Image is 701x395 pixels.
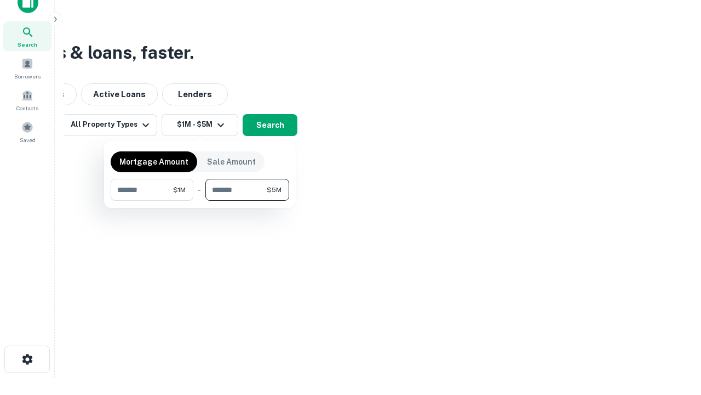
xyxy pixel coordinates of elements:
[198,179,201,201] div: -
[119,156,188,168] p: Mortgage Amount
[646,307,701,360] iframe: Chat Widget
[207,156,256,168] p: Sale Amount
[173,185,186,195] span: $1M
[267,185,281,195] span: $5M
